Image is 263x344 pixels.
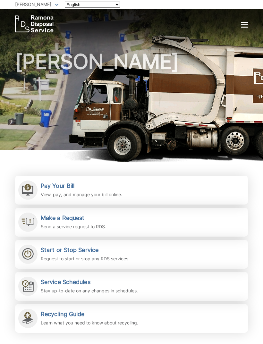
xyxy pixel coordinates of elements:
a: Recycling Guide Learn what you need to know about recycling. [15,304,248,333]
select: Select a language [65,2,120,8]
p: View, pay, and manage your bill online. [41,191,122,198]
a: Make a Request Send a service request to RDS. [15,208,248,237]
h2: Pay Your Bill [41,182,122,189]
p: Request to start or stop any RDS services. [41,255,130,262]
span: [PERSON_NAME] [15,2,51,7]
a: Service Schedules Stay up-to-date on any changes in schedules. [15,272,248,301]
a: EDCD logo. Return to the homepage. [15,15,54,32]
h2: Start or Stop Service [41,247,130,254]
p: Send a service request to RDS. [41,223,106,230]
h2: Make a Request [41,214,106,222]
a: Pay Your Bill View, pay, and manage your bill online. [15,176,248,205]
h1: [PERSON_NAME] [15,51,248,153]
h2: Service Schedules [41,279,138,286]
h2: Recycling Guide [41,311,138,318]
p: Learn what you need to know about recycling. [41,319,138,326]
p: Stay up-to-date on any changes in schedules. [41,287,138,294]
